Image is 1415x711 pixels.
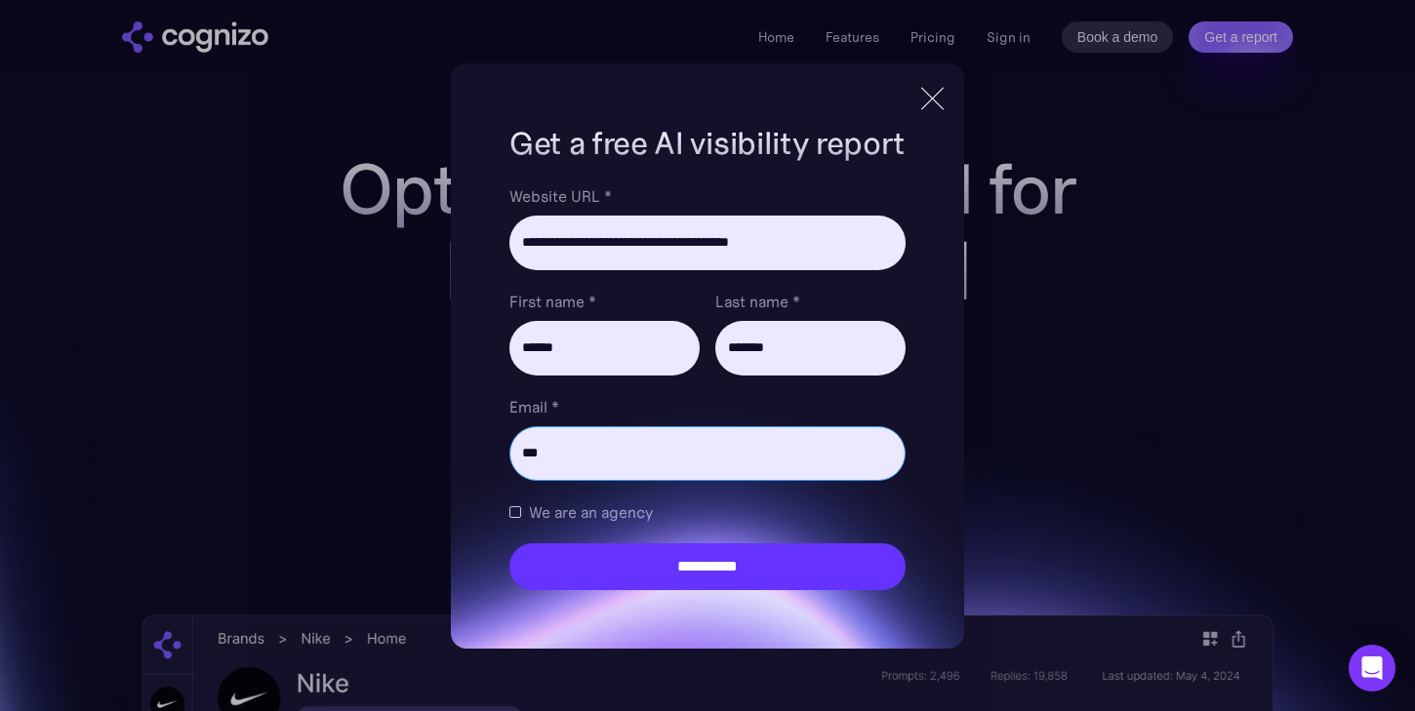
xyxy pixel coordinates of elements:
label: First name * [509,290,700,313]
form: Brand Report Form [509,184,906,590]
span: We are an agency [529,500,653,524]
h1: Get a free AI visibility report [509,122,906,165]
label: Website URL * [509,184,906,208]
label: Email * [509,395,906,418]
label: Last name * [715,290,906,313]
div: Open Intercom Messenger [1349,645,1395,691]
